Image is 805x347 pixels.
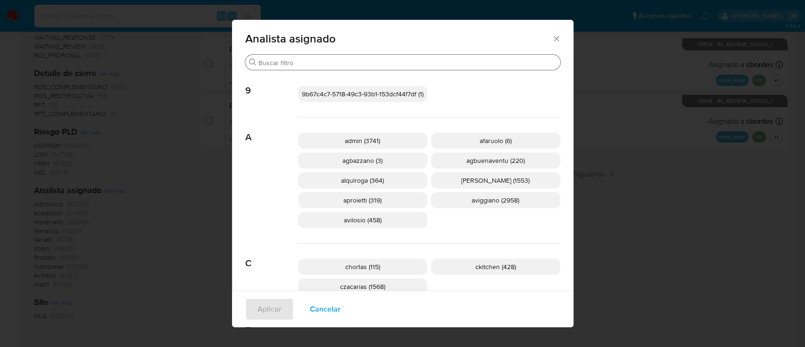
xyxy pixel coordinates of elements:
span: 9 [245,71,298,96]
div: [PERSON_NAME] (1553) [431,172,560,188]
span: czacarias (1568) [340,282,385,291]
div: 9b67c4c7-5718-49c3-93b1-153dcf44f7df (1) [298,86,427,102]
span: A [245,118,298,143]
div: ckitchen (428) [431,259,560,275]
button: Buscar [249,59,257,66]
span: agbazzano (3) [342,156,382,165]
div: czacarias (1568) [298,279,427,295]
div: chortas (115) [298,259,427,275]
span: C [245,244,298,269]
input: Buscar filtro [258,59,556,67]
span: chortas (115) [345,262,380,271]
button: Cerrar [552,34,560,42]
span: afaruolo (6) [480,136,512,145]
span: Cancelar [310,299,340,320]
button: Cancelar [298,298,353,321]
div: avilosio (458) [298,212,427,228]
span: alquiroga (364) [341,176,384,185]
div: aviggiano (2958) [431,192,560,208]
span: agbuenaventu (220) [466,156,525,165]
span: Analista asignado [245,33,552,44]
div: alquiroga (364) [298,172,427,188]
div: admin (3741) [298,133,427,149]
span: [PERSON_NAME] (1553) [461,176,530,185]
span: avilosio (458) [344,215,382,225]
span: aproietti (319) [343,195,382,205]
span: aviggiano (2958) [472,195,519,205]
div: aproietti (319) [298,192,427,208]
div: afaruolo (6) [431,133,560,149]
span: ckitchen (428) [475,262,516,271]
div: agbuenaventu (220) [431,152,560,169]
span: 9b67c4c7-5718-49c3-93b1-153dcf44f7df (1) [302,89,423,99]
span: admin (3741) [345,136,380,145]
div: agbazzano (3) [298,152,427,169]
